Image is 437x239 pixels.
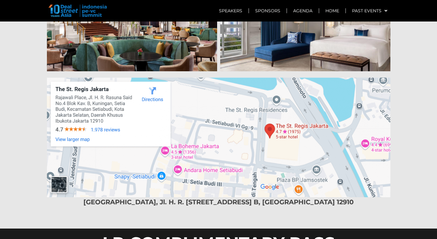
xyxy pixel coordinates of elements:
a: Speakers [213,4,248,18]
a: Home [319,4,345,18]
a: Agenda [287,4,319,18]
a: Past Events [346,4,393,18]
h3: [GEOGRAPHIC_DATA], Jl. H. R. [STREET_ADDRESS] B, [GEOGRAPHIC_DATA] 12910 [47,197,390,207]
a: Sponsors [249,4,286,18]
